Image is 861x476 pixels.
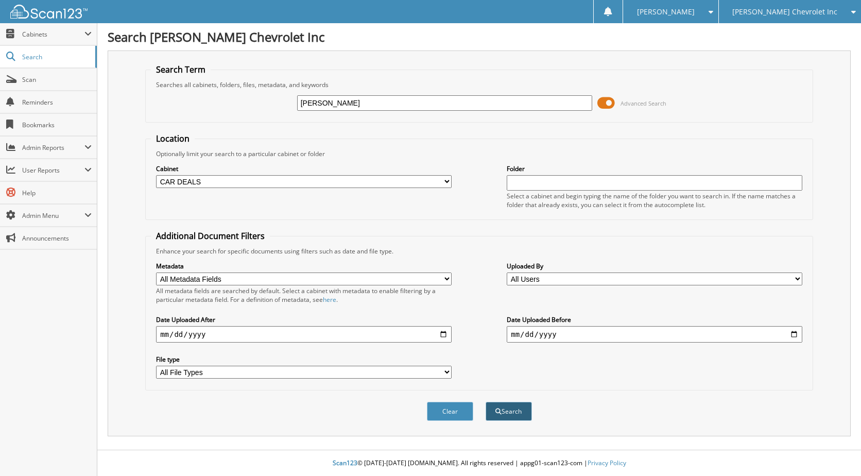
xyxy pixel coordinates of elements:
[22,211,84,220] span: Admin Menu
[507,262,802,270] label: Uploaded By
[427,402,473,421] button: Clear
[151,133,195,144] legend: Location
[333,458,357,467] span: Scan123
[156,262,452,270] label: Metadata
[10,5,88,19] img: scan123-logo-white.svg
[588,458,626,467] a: Privacy Policy
[507,315,802,324] label: Date Uploaded Before
[22,75,92,84] span: Scan
[22,98,92,107] span: Reminders
[151,80,807,89] div: Searches all cabinets, folders, files, metadata, and keywords
[22,234,92,243] span: Announcements
[156,326,452,343] input: start
[732,9,837,15] span: [PERSON_NAME] Chevrolet Inc
[22,143,84,152] span: Admin Reports
[507,326,802,343] input: end
[621,99,666,107] span: Advanced Search
[151,149,807,158] div: Optionally limit your search to a particular cabinet or folder
[22,30,84,39] span: Cabinets
[151,247,807,256] div: Enhance your search for specific documents using filters such as date and file type.
[108,28,851,45] h1: Search [PERSON_NAME] Chevrolet Inc
[323,295,336,304] a: here
[151,230,270,242] legend: Additional Document Filters
[156,286,452,304] div: All metadata fields are searched by default. Select a cabinet with metadata to enable filtering b...
[637,9,695,15] span: [PERSON_NAME]
[156,164,452,173] label: Cabinet
[507,192,802,209] div: Select a cabinet and begin typing the name of the folder you want to search in. If the name match...
[22,166,84,175] span: User Reports
[507,164,802,173] label: Folder
[486,402,532,421] button: Search
[156,315,452,324] label: Date Uploaded After
[22,53,90,61] span: Search
[151,64,211,75] legend: Search Term
[156,355,452,364] label: File type
[97,451,861,476] div: © [DATE]-[DATE] [DOMAIN_NAME]. All rights reserved | appg01-scan123-com |
[810,427,861,476] iframe: Chat Widget
[22,189,92,197] span: Help
[22,121,92,129] span: Bookmarks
